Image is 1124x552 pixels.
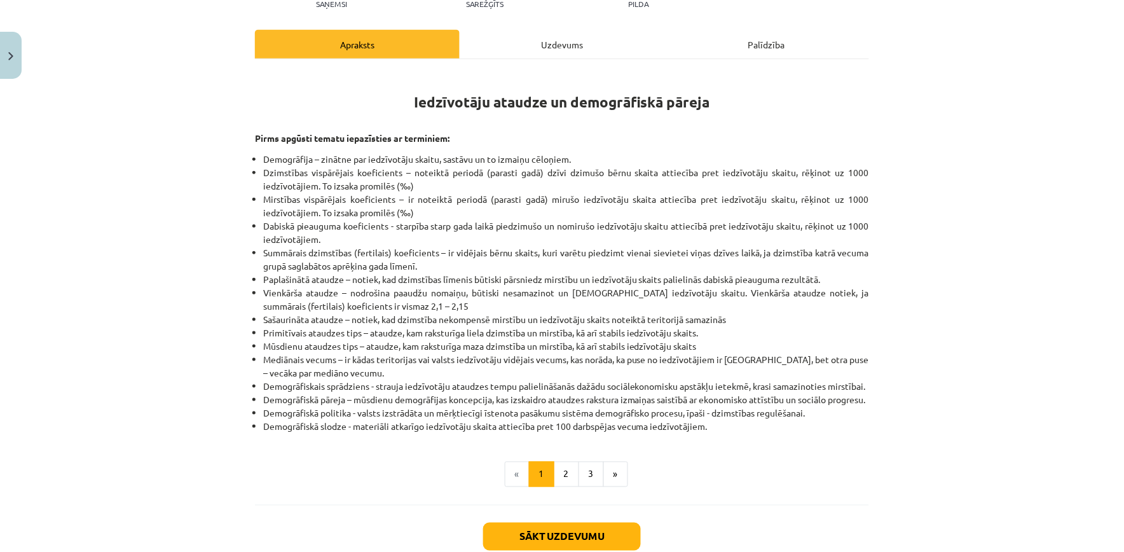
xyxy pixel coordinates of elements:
[263,153,869,166] li: Demogrāfija – zinātne par iedzīvotāju skaitu, sastāvu un to izmaiņu cēloņiem.
[8,52,13,60] img: icon-close-lesson-0947bae3869378f0d4975bcd49f059093ad1ed9edebbc8119c70593378902aed.svg
[554,462,579,487] button: 2
[263,353,869,380] li: Mediānais vecums – ir kādas teritorijas vai valsts iedzīvotāju vidējais vecums, kas norāda, ka pu...
[255,132,449,144] strong: Pirms apgūsti tematu iepazīsties ar terminiem:
[414,93,710,111] strong: Iedzīvotāju ataudze un demogrāfiskā pāreja
[529,462,554,487] button: 1
[263,340,869,353] li: Mūsdienu ataudzes tips – ataudze, kam raksturīga maza dzimstība un mirstība, kā arī stabils iedzī...
[483,523,641,551] button: Sākt uzdevumu
[263,166,869,193] li: Dzimstības vispārējais koeficients – noteiktā periodā (parasti gadā) dzīvi dzimušo bērnu skaita a...
[263,219,869,246] li: Dabiskā pieauguma koeficients - starpība starp gada laikā piedzimušo un nomirušo iedzīvotāju skai...
[603,462,628,487] button: »
[263,393,869,406] li: Demogrāfiskā pāreja – mūsdienu demogrāfijas koncepcija, kas izskaidro ataudzes rakstura izmaiņas ...
[263,313,869,326] li: Sašaurināta ataudze – notiek, kad dzimstība nekompensē mirstību un iedzīvotāju skaits noteiktā te...
[263,286,869,313] li: Vienkārša ataudze – nodrošina paaudžu nomaiņu, būtiski nesamazinot un [DEMOGRAPHIC_DATA] iedzīvot...
[263,246,869,273] li: Summārais dzimstības (fertilais) koeficients – ir vidējais bērnu skaits, kuri varētu piedzimt vie...
[263,380,869,393] li: Demogrāfiskais sprādziens - strauja iedzīvotāju ataudzes tempu palielināšanās dažādu sociālekonom...
[263,193,869,219] li: Mirstības vispārējais koeficients – ir noteiktā periodā (parasti gadā) mirušo iedzīvotāju skaita ...
[255,462,869,487] nav: Page navigation example
[664,30,869,59] div: Palīdzība
[263,420,869,433] li: Demogrāfiskā slodze - materiāli atkarīgo iedzīvotāju skaita attiecība pret 100 darbspējas vecuma ...
[460,30,664,59] div: Uzdevums
[263,326,869,340] li: Primitīvais ataudzes tips – ataudze, kam raksturīga liela dzimstība un mirstība, kā arī stabils i...
[263,406,869,420] li: Demogrāfiskā politika - valsts izstrādāta un mērķtiecīgi īstenota pasākumu sistēma demogrāfisko p...
[263,273,869,286] li: Paplašinātā ataudze – notiek, kad dzimstības līmenis būtiski pārsniedz mirstību un iedzīvotāju sk...
[579,462,604,487] button: 3
[255,30,460,59] div: Apraksts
